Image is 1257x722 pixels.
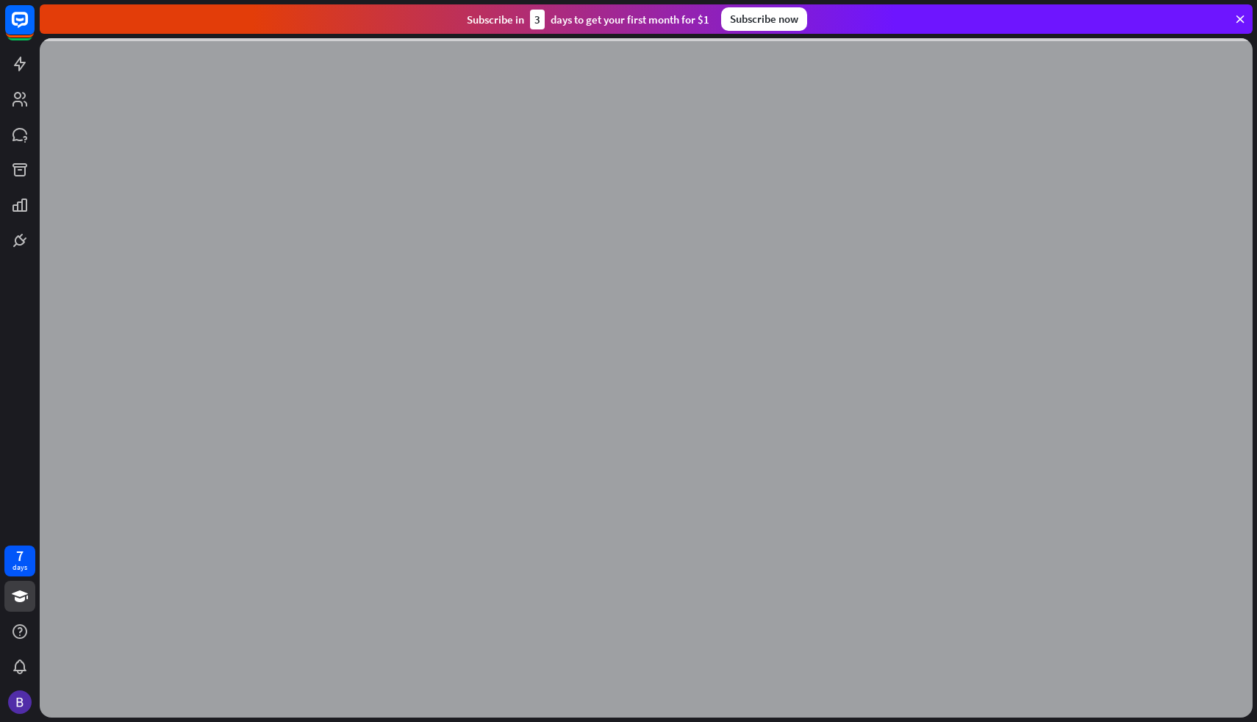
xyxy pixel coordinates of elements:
div: Subscribe now [721,7,807,31]
a: 7 days [4,546,35,576]
div: 7 [16,549,24,562]
div: days [12,562,27,573]
div: 3 [530,10,545,29]
div: Subscribe in days to get your first month for $1 [467,10,709,29]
